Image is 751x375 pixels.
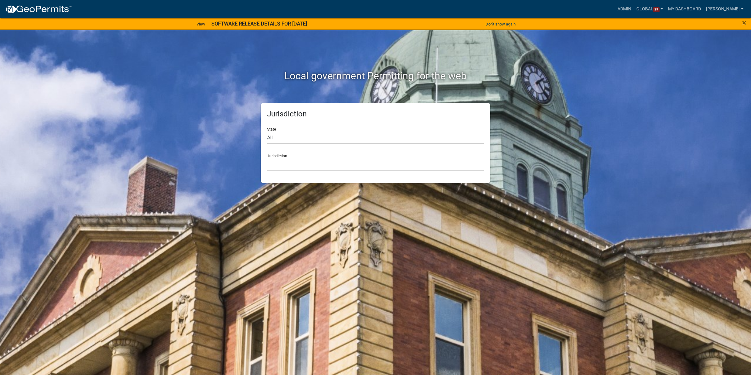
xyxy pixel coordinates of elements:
[201,70,550,82] h2: Local government Permitting for the web
[742,18,746,27] span: ×
[634,3,666,15] a: Global29
[742,19,746,26] button: Close
[704,3,746,15] a: [PERSON_NAME]
[666,3,704,15] a: My Dashboard
[211,21,307,27] strong: SOFTWARE RELEASE DETAILS FOR [DATE]
[615,3,634,15] a: Admin
[194,19,208,29] a: View
[483,19,518,29] button: Don't show again
[653,7,660,12] span: 29
[267,109,484,119] h5: Jurisdiction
